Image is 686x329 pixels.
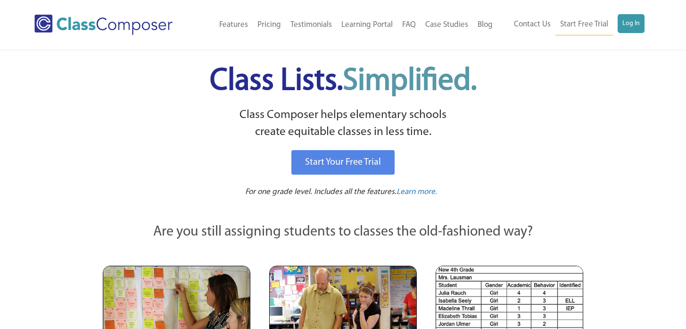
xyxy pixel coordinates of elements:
nav: Header Menu [196,15,497,35]
a: Learn more. [397,186,437,198]
a: Contact Us [509,14,555,35]
a: Testimonials [286,15,337,35]
a: Blog [473,15,497,35]
a: Learning Portal [337,15,397,35]
span: Start Your Free Trial [305,158,381,167]
a: Start Your Free Trial [291,150,395,175]
a: Pricing [253,15,286,35]
nav: Header Menu [497,14,645,35]
img: Class Composer [34,15,173,35]
span: Learn more. [397,188,437,196]
a: Case Studies [421,15,473,35]
span: For one grade level. Includes all the features. [245,188,397,196]
p: Are you still assigning students to classes the old-fashioned way? [103,222,584,243]
a: Features [215,15,253,35]
a: Log In [618,14,645,33]
p: Class Composer helps elementary schools create equitable classes in less time. [101,107,585,141]
span: Class Lists. [210,66,477,97]
a: FAQ [397,15,421,35]
a: Start Free Trial [555,14,613,35]
span: Simplified. [343,66,477,97]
